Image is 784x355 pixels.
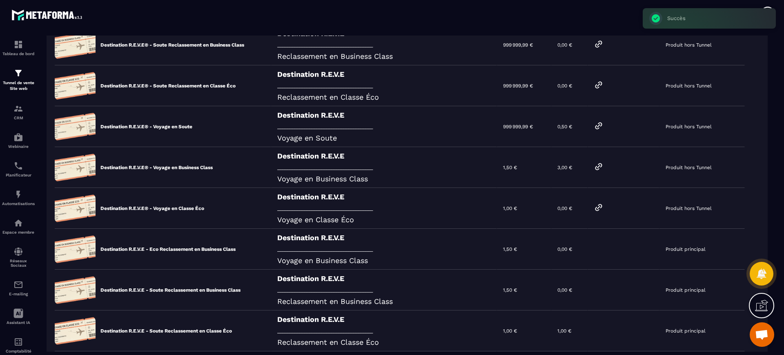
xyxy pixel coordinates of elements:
img: 557a8f35bb27affacbffcff12788b849.png [55,71,96,100]
a: automationsautomationsAutomatisations [2,183,35,212]
p: Destination R.E.V.E - Soute Reclassement en Classe Éco [100,328,232,334]
p: Produit principal [666,287,706,293]
img: scheduler [13,161,23,171]
p: Réseaux Sociaux [2,259,35,268]
p: Destination R.E.V.E® - Voyage en Soute [100,123,192,130]
img: db1b9c8e91b4a54ed6f336797e072dda.png [55,153,96,182]
a: social-networksocial-networkRéseaux Sociaux [2,241,35,274]
img: 9b86ae95dd8a339814fcd2ca3d7db58f.png [55,276,96,304]
p: Destination R.E.V.E - Soute Reclassement en Business Class [100,287,241,293]
img: social-network [13,247,23,257]
a: formationformationTableau de bord [2,33,35,62]
p: Destination R.E.V.E® - Voyage en Business Class [100,164,213,171]
p: Automatisations [2,201,35,206]
img: formation [13,68,23,78]
p: Destination R.E.V.E® - Soute Reclassement en Business Class [100,42,244,48]
img: accountant [13,337,23,347]
p: Destination R.E.V.E® - Voyage en Classe Éco [100,205,204,212]
p: Produit hors Tunnel [666,205,712,211]
a: schedulerschedulerPlanificateur [2,155,35,183]
img: ddd5db95fac63b1c5ce88eac1a18198b.png [55,235,96,263]
img: 59d468731dcf44ce7b5cba67b0ed8425.png [55,194,96,223]
img: automations [13,218,23,228]
p: CRM [2,116,35,120]
a: emailemailE-mailing [2,274,35,302]
img: logo [11,7,85,22]
div: Ouvrir le chat [750,322,774,347]
p: Tunnel de vente Site web [2,80,35,92]
a: Assistant IA [2,302,35,331]
p: Produit hors Tunnel [666,83,712,89]
p: Produit hors Tunnel [666,42,712,48]
img: formation [13,40,23,49]
p: Espace membre [2,230,35,234]
img: automations [13,190,23,199]
p: Produit hors Tunnel [666,124,712,129]
img: e25681af2e74527987aa2efee367e2b4.png [55,317,96,345]
p: Comptabilité [2,349,35,353]
a: automationsautomationsEspace membre [2,212,35,241]
p: Produit principal [666,328,706,334]
img: email [13,280,23,290]
img: formation [13,104,23,114]
p: Destination R.E.V.E® - Soute Reclassement en Classe Éco [100,83,236,89]
img: 02434a882c5bccaaef930e52ec8abecf.png [55,112,96,141]
p: E-mailing [2,292,35,296]
p: Assistant IA [2,320,35,325]
a: automationsautomationsWebinaire [2,126,35,155]
p: Planificateur [2,173,35,177]
p: Produit principal [666,246,706,252]
p: Produit hors Tunnel [666,165,712,170]
a: formationformationCRM [2,98,35,126]
p: Webinaire [2,144,35,149]
img: 9b8d20c8b664cca3a0d21d8a9d255113.png [55,31,96,59]
p: Destination R.E.V.E - Eco Reclassement en Business Class [100,246,236,252]
img: automations [13,132,23,142]
p: Tableau de bord [2,51,35,56]
a: formationformationTunnel de vente Site web [2,62,35,98]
